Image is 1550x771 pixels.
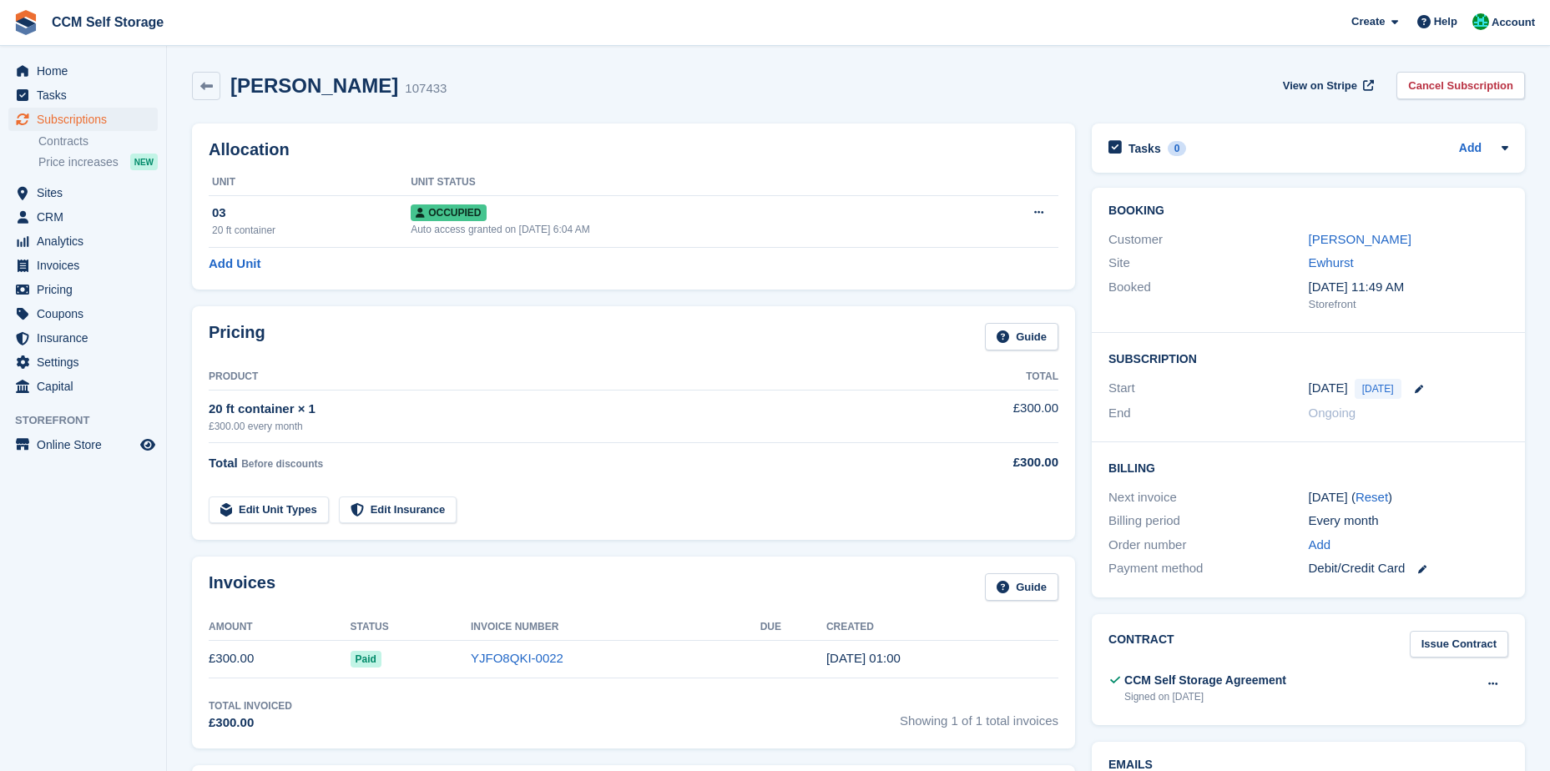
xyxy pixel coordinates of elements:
a: menu [8,350,158,374]
th: Product [209,364,927,391]
a: Preview store [138,435,158,455]
span: Subscriptions [37,108,137,131]
th: Due [760,614,826,641]
a: menu [8,375,158,398]
h2: Pricing [209,323,265,350]
a: Add [1459,139,1482,159]
span: Total [209,456,238,470]
img: stora-icon-8386f47178a22dfd0bd8f6a31ec36ba5ce8667c1dd55bd0f319d3a0aa187defe.svg [13,10,38,35]
span: Create [1351,13,1385,30]
a: menu [8,181,158,204]
h2: Invoices [209,573,275,601]
div: Signed on [DATE] [1124,689,1286,704]
span: Ongoing [1309,406,1356,420]
a: Add [1309,536,1331,555]
div: Booked [1108,278,1308,313]
span: [DATE] [1355,379,1401,399]
a: menu [8,205,158,229]
span: Tasks [37,83,137,107]
div: Every month [1309,511,1508,531]
a: menu [8,278,158,301]
span: Invoices [37,254,137,277]
span: Account [1492,14,1535,31]
a: View on Stripe [1276,72,1377,99]
h2: Booking [1108,204,1508,218]
span: Paid [351,651,381,668]
div: £300.00 [209,713,292,733]
a: menu [8,59,158,83]
span: Showing 1 of 1 total invoices [900,698,1058,733]
div: £300.00 every month [209,419,927,434]
span: Analytics [37,229,137,253]
a: Edit Unit Types [209,496,329,524]
a: [PERSON_NAME] [1309,232,1411,246]
h2: Billing [1108,459,1508,476]
div: 107433 [405,79,447,98]
span: Insurance [37,326,137,350]
div: £300.00 [927,453,1058,472]
a: menu [8,254,158,277]
div: Debit/Credit Card [1309,559,1508,578]
div: Next invoice [1108,488,1308,507]
a: Issue Contract [1410,631,1508,658]
div: NEW [130,154,158,170]
th: Unit [209,169,411,196]
th: Invoice Number [471,614,760,641]
td: £300.00 [209,640,351,678]
a: menu [8,433,158,456]
time: 2025-10-01 00:00:00 UTC [1309,379,1348,398]
time: 2025-10-01 00:00:37 UTC [826,651,901,665]
a: Ewhurst [1309,255,1354,270]
span: Coupons [37,302,137,325]
h2: Tasks [1128,141,1161,156]
div: End [1108,404,1308,423]
div: Total Invoiced [209,698,292,713]
div: Order number [1108,536,1308,555]
div: [DATE] 11:49 AM [1309,278,1508,297]
div: Start [1108,379,1308,399]
div: [DATE] ( ) [1309,488,1508,507]
span: Help [1434,13,1457,30]
span: CRM [37,205,137,229]
h2: Subscription [1108,350,1508,366]
span: Capital [37,375,137,398]
div: Auto access granted on [DATE] 6:04 AM [411,222,952,237]
span: Sites [37,181,137,204]
a: Guide [985,573,1058,601]
img: Sharon [1472,13,1489,30]
th: Unit Status [411,169,952,196]
span: Online Store [37,433,137,456]
div: 0 [1168,141,1187,156]
th: Total [927,364,1058,391]
th: Status [351,614,471,641]
span: Occupied [411,204,486,221]
a: Price increases NEW [38,153,158,171]
th: Amount [209,614,351,641]
a: menu [8,108,158,131]
span: View on Stripe [1283,78,1357,94]
a: menu [8,83,158,107]
div: 20 ft container [212,223,411,238]
span: Before discounts [241,458,323,470]
a: Guide [985,323,1058,350]
a: YJFO8QKI-0022 [471,651,563,665]
a: CCM Self Storage [45,8,170,36]
h2: Allocation [209,140,1058,159]
th: Created [826,614,1058,641]
span: Price increases [38,154,119,170]
a: menu [8,326,158,350]
div: 20 ft container × 1 [209,400,927,419]
a: Edit Insurance [339,496,457,524]
a: Contracts [38,134,158,149]
a: Reset [1356,490,1388,504]
div: Billing period [1108,511,1308,531]
h2: Contract [1108,631,1174,658]
span: Settings [37,350,137,374]
div: 03 [212,204,411,223]
span: Pricing [37,278,137,301]
td: £300.00 [927,390,1058,442]
a: Add Unit [209,254,260,274]
div: Payment method [1108,559,1308,578]
a: Cancel Subscription [1396,72,1525,99]
a: menu [8,229,158,253]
